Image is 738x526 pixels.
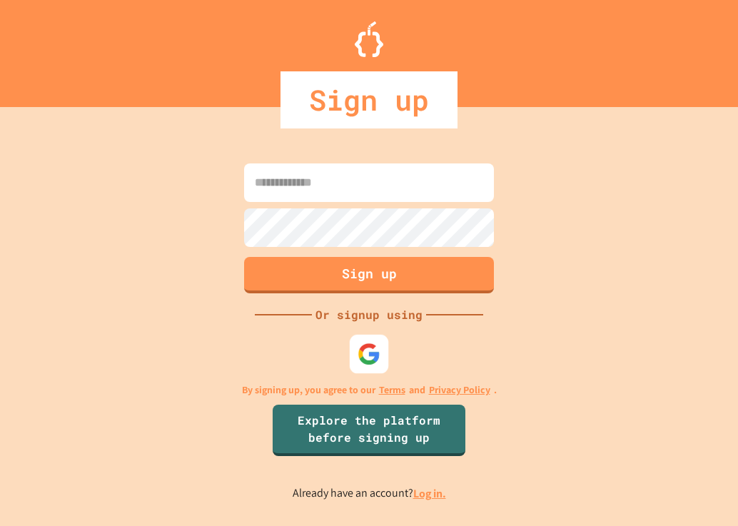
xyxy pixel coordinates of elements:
[379,383,405,398] a: Terms
[280,71,458,128] div: Sign up
[312,306,426,323] div: Or signup using
[273,405,465,456] a: Explore the platform before signing up
[242,383,497,398] p: By signing up, you agree to our and .
[429,383,490,398] a: Privacy Policy
[358,342,381,365] img: google-icon.svg
[293,485,446,502] p: Already have an account?
[413,486,446,501] a: Log in.
[355,21,383,57] img: Logo.svg
[244,257,494,293] button: Sign up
